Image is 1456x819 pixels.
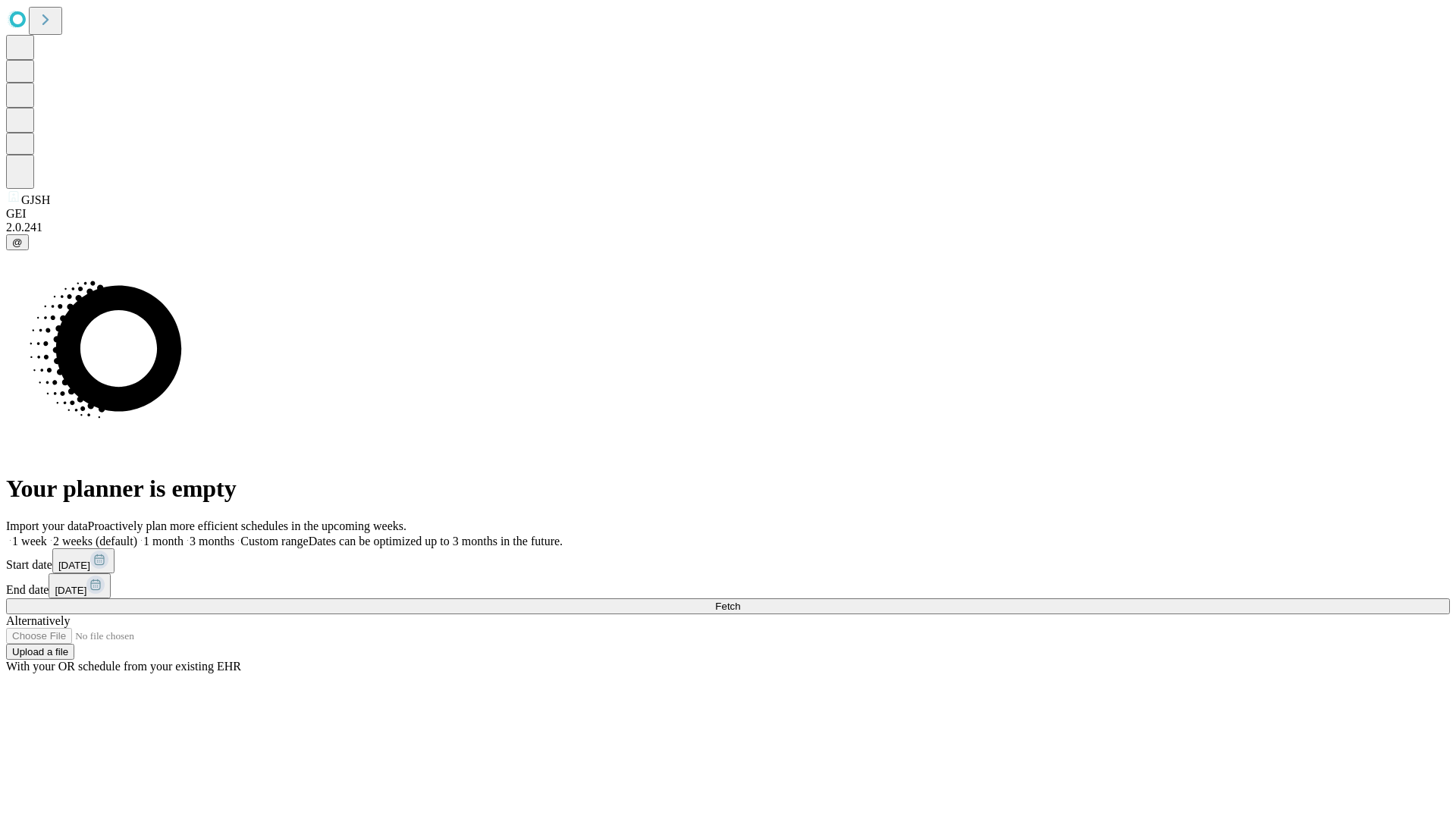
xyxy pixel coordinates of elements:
span: 3 months [190,535,234,548]
span: Import your data [6,519,88,532]
button: Upload a file [6,644,74,660]
span: @ [12,237,23,248]
span: Custom range [240,535,308,548]
span: 2 weeks (default) [53,535,137,548]
button: Fetch [6,598,1450,614]
span: 1 month [143,535,184,548]
span: GJSH [21,193,50,206]
h1: Your planner is empty [6,475,1450,503]
button: @ [6,234,29,250]
div: Start date [6,548,1450,573]
button: [DATE] [49,573,111,598]
div: End date [6,573,1450,598]
span: With your OR schedule from your existing EHR [6,660,241,673]
button: [DATE] [52,548,115,573]
span: Dates can be optimized up to 3 months in the future. [309,535,563,548]
span: Proactively plan more efficient schedules in the upcoming weeks. [88,519,406,532]
span: Alternatively [6,614,70,627]
span: 1 week [12,535,47,548]
span: [DATE] [55,585,86,596]
span: Fetch [715,601,740,612]
div: 2.0.241 [6,221,1450,234]
span: [DATE] [58,560,90,571]
div: GEI [6,207,1450,221]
